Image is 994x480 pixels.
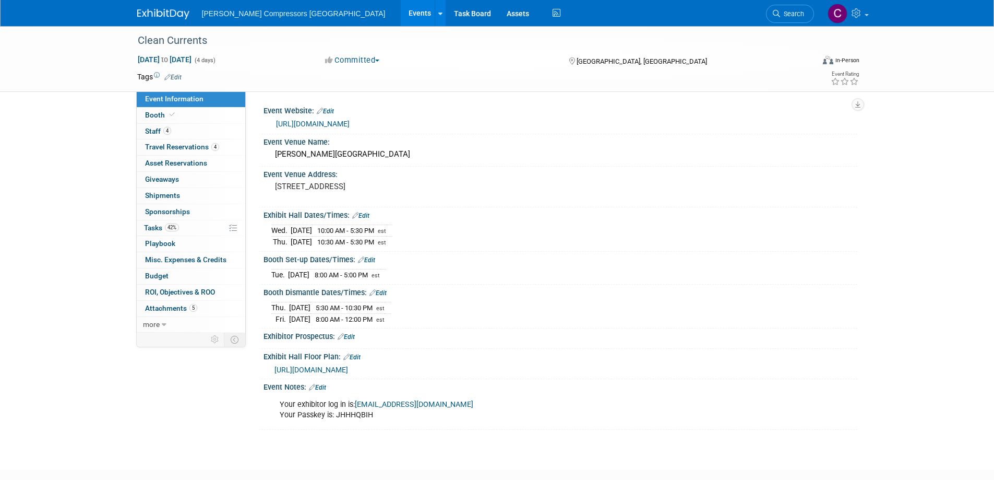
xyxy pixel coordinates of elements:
div: Your exhibitor log in is: Your Passkey is: JHHHQBIH [272,394,742,426]
div: In-Person [835,56,859,64]
a: Budget [137,268,245,284]
td: [DATE] [289,313,310,324]
button: Committed [321,55,384,66]
a: Event Information [137,91,245,107]
span: est [378,228,386,235]
span: [GEOGRAPHIC_DATA], [GEOGRAPHIC_DATA] [577,57,707,65]
div: Clean Currents [134,31,798,50]
img: Crystal Wilson [828,4,847,24]
div: Event Venue Name: [264,134,857,147]
img: ExhibitDay [137,9,189,19]
a: Travel Reservations4 [137,139,245,155]
td: [DATE] [288,270,309,280]
span: est [372,272,380,279]
td: [DATE] [289,302,310,314]
a: Edit [309,384,326,391]
div: Event Website: [264,103,857,116]
span: ROI, Objectives & ROO [145,288,215,296]
span: Attachments [145,304,197,312]
div: Exhibitor Prospectus: [264,329,857,342]
a: Shipments [137,188,245,204]
div: Booth Dismantle Dates/Times: [264,285,857,298]
div: Exhibit Hall Dates/Times: [264,207,857,221]
span: [DATE] [DATE] [137,55,192,64]
div: Event Notes: [264,379,857,393]
span: [PERSON_NAME] Compressors [GEOGRAPHIC_DATA] [202,9,386,18]
div: Event Venue Address: [264,167,857,180]
a: Playbook [137,236,245,252]
span: Asset Reservations [145,159,207,167]
div: Event Rating [831,72,859,77]
a: Edit [164,74,182,81]
span: Travel Reservations [145,143,219,151]
span: Misc. Expenses & Credits [145,255,226,264]
span: Giveaways [145,175,179,183]
span: Tasks [144,224,179,232]
td: Toggle Event Tabs [224,333,245,346]
span: 10:30 AM - 5:30 PM [317,238,374,246]
span: 8:00 AM - 5:00 PM [315,271,368,279]
a: more [137,317,245,333]
span: Booth [145,111,177,119]
span: 10:00 AM - 5:30 PM [317,227,374,235]
a: Edit [338,333,355,341]
td: Thu. [271,302,289,314]
a: [URL][DOMAIN_NAME] [274,366,348,374]
td: Personalize Event Tab Strip [206,333,224,346]
a: Asset Reservations [137,156,245,171]
a: Edit [358,256,375,264]
a: Edit [369,289,387,297]
span: 42% [165,224,179,231]
a: [URL][DOMAIN_NAME] [276,120,350,128]
a: Staff4 [137,124,245,139]
a: Search [766,5,814,23]
span: Search [780,10,804,18]
span: more [143,320,160,329]
td: [DATE] [291,225,312,237]
a: Sponsorships [137,204,245,220]
span: 8:00 AM - 12:00 PM [316,315,373,323]
span: est [376,305,385,312]
a: ROI, Objectives & ROO [137,285,245,300]
td: Thu. [271,237,291,248]
div: Event Format [752,54,860,70]
span: Sponsorships [145,207,190,216]
i: Booth reservation complete [170,112,175,118]
div: Booth Set-up Dates/Times: [264,252,857,265]
td: [DATE] [291,237,312,248]
span: Shipments [145,191,180,200]
a: Misc. Expenses & Credits [137,252,245,268]
td: Wed. [271,225,291,237]
span: Event Information [145,95,203,103]
span: 5:30 AM - 10:30 PM [316,304,373,312]
pre: [STREET_ADDRESS] [275,182,499,191]
a: Giveaways [137,172,245,188]
span: est [376,317,385,323]
span: 4 [211,143,219,151]
a: Attachments5 [137,301,245,317]
span: Playbook [145,239,175,248]
a: Edit [317,108,334,115]
td: Tags [137,72,182,82]
div: [PERSON_NAME][GEOGRAPHIC_DATA] [271,146,849,162]
td: Tue. [271,270,288,280]
span: (4 days) [194,57,215,64]
span: est [378,239,386,246]
a: Tasks42% [137,220,245,236]
td: Fri. [271,313,289,324]
a: Edit [343,354,361,361]
span: to [160,55,170,64]
span: Staff [145,127,171,135]
a: Booth [137,108,245,123]
span: Budget [145,272,169,280]
span: 4 [163,127,171,135]
div: Exhibit Hall Floor Plan: [264,349,857,362]
img: Format-Inperson.png [823,56,833,64]
span: 5 [189,304,197,312]
a: [EMAIL_ADDRESS][DOMAIN_NAME] [355,400,473,409]
a: Edit [352,212,369,219]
